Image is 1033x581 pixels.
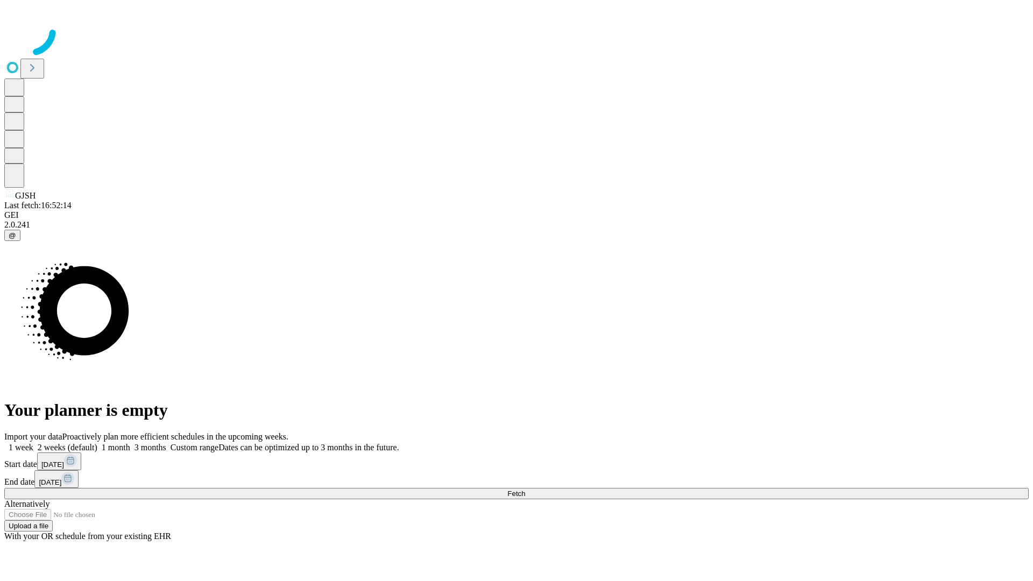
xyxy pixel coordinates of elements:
[38,443,97,452] span: 2 weeks (default)
[4,488,1029,499] button: Fetch
[171,443,218,452] span: Custom range
[4,220,1029,230] div: 2.0.241
[4,532,171,541] span: With your OR schedule from your existing EHR
[218,443,399,452] span: Dates can be optimized up to 3 months in the future.
[4,400,1029,420] h1: Your planner is empty
[4,470,1029,488] div: End date
[4,230,20,241] button: @
[4,520,53,532] button: Upload a file
[4,452,1029,470] div: Start date
[102,443,130,452] span: 1 month
[62,432,288,441] span: Proactively plan more efficient schedules in the upcoming weeks.
[41,460,64,469] span: [DATE]
[4,432,62,441] span: Import your data
[37,452,81,470] button: [DATE]
[4,499,49,508] span: Alternatively
[4,201,72,210] span: Last fetch: 16:52:14
[9,231,16,239] span: @
[135,443,166,452] span: 3 months
[15,191,36,200] span: GJSH
[39,478,61,486] span: [DATE]
[34,470,79,488] button: [DATE]
[9,443,33,452] span: 1 week
[507,490,525,498] span: Fetch
[4,210,1029,220] div: GEI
